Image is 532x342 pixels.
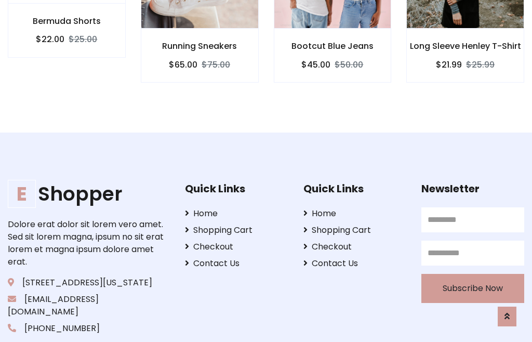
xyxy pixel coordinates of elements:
h6: Running Sneakers [141,41,258,51]
del: $75.00 [202,59,230,71]
del: $25.99 [466,59,495,71]
p: [STREET_ADDRESS][US_STATE] [8,277,169,289]
h1: Shopper [8,182,169,206]
p: [PHONE_NUMBER] [8,322,169,335]
h6: Long Sleeve Henley T-Shirt [407,41,524,51]
p: Dolore erat dolor sit lorem vero amet. Sed sit lorem magna, ipsum no sit erat lorem et magna ipsu... [8,218,169,268]
h6: $45.00 [301,60,330,70]
del: $25.00 [69,33,97,45]
a: Checkout [303,241,406,253]
a: Home [185,207,288,220]
a: Shopping Cart [185,224,288,236]
h6: $21.99 [436,60,462,70]
h6: Bermuda Shorts [8,16,125,26]
a: Checkout [185,241,288,253]
del: $50.00 [335,59,363,71]
h6: Bootcut Blue Jeans [274,41,391,51]
span: E [8,180,36,208]
a: Contact Us [185,257,288,270]
h5: Quick Links [185,182,288,195]
h5: Newsletter [421,182,524,195]
a: Home [303,207,406,220]
h5: Quick Links [303,182,406,195]
a: EShopper [8,182,169,206]
a: Shopping Cart [303,224,406,236]
a: Contact Us [303,257,406,270]
button: Subscribe Now [421,274,524,303]
h6: $22.00 [36,34,64,44]
h6: $65.00 [169,60,197,70]
p: [EMAIL_ADDRESS][DOMAIN_NAME] [8,293,169,318]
